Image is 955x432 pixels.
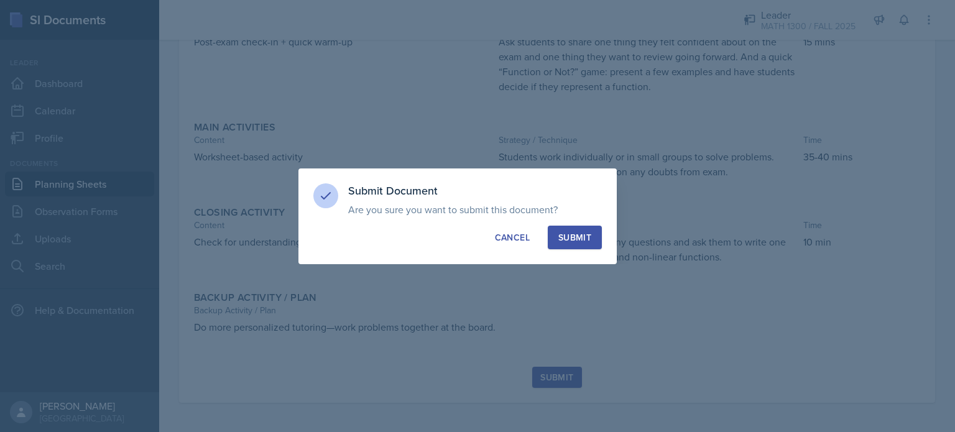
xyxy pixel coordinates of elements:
button: Submit [548,226,602,249]
h3: Submit Document [348,183,602,198]
div: Submit [558,231,591,244]
div: Cancel [495,231,530,244]
p: Are you sure you want to submit this document? [348,203,602,216]
button: Cancel [484,226,540,249]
